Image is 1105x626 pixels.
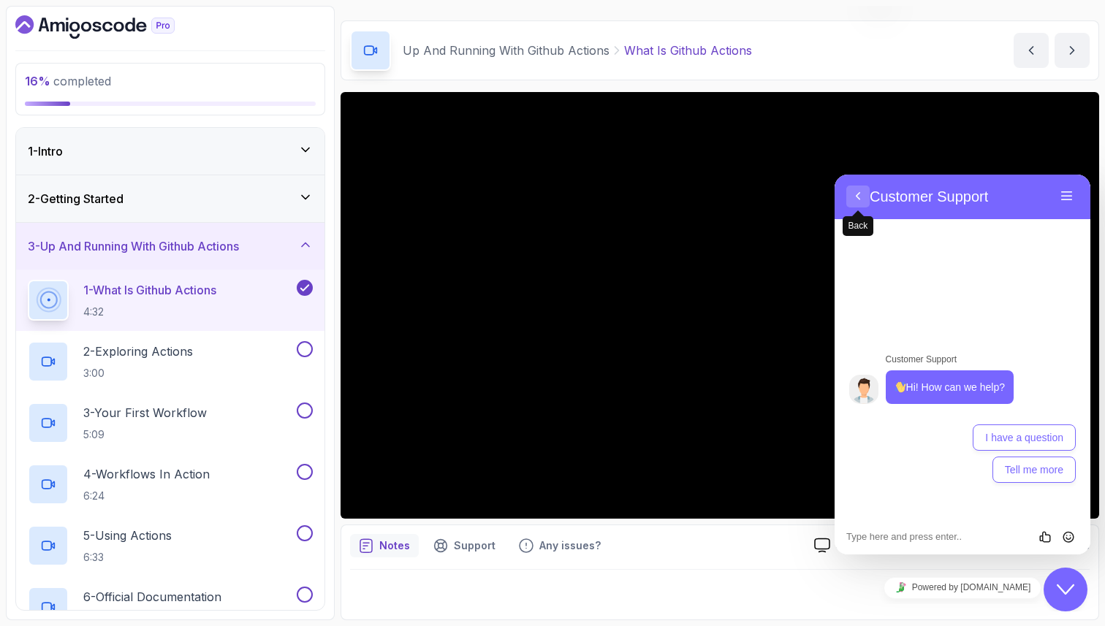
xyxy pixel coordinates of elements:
[83,343,193,360] p: 2 - Exploring Actions
[379,538,410,553] p: Notes
[83,366,193,381] p: 3:00
[624,42,752,59] p: What Is Github Actions
[1055,33,1090,68] button: next content
[28,341,313,382] button: 2-Exploring Actions3:00
[28,525,313,566] button: 5-Using Actions6:33
[350,534,419,557] button: notes button
[28,190,124,207] h3: 2 - Getting Started
[28,464,313,505] button: 4-Workflows In Action6:24
[83,550,172,565] p: 6:33
[1014,33,1049,68] button: previous content
[28,237,239,255] h3: 3 - Up And Running With Github Actions
[16,175,324,222] button: 2-Getting Started
[802,538,877,553] a: Slides
[83,489,210,503] p: 6:24
[403,42,610,59] p: Up And Running With Github Actions
[83,527,172,544] p: 5 - Using Actions
[510,534,610,557] button: Feedback button
[835,175,1090,554] iframe: chat widget
[83,465,210,483] p: 4 - Workflows In Action
[539,538,601,553] p: Any issues?
[25,74,111,88] span: completed
[15,15,208,39] a: Dashboard
[83,427,207,442] p: 5:09
[28,280,313,321] button: 1-What Is Github Actions4:32
[835,571,1090,604] iframe: chat widget
[83,305,216,319] p: 4:32
[83,281,216,299] p: 1 - What Is Github Actions
[16,223,324,270] button: 3-Up And Running With Github Actions
[83,588,221,606] p: 6 - Official Documentation
[454,538,495,553] p: Support
[28,402,313,443] button: 3-Your First Workflow5:09
[341,92,1099,519] iframe: 1 - What is Github Actions
[425,534,504,557] button: Support button
[1044,568,1090,611] iframe: chat widget
[28,142,63,160] h3: 1 - Intro
[83,404,207,421] p: 3 - Your First Workflow
[16,128,324,175] button: 1-Intro
[25,74,50,88] span: 16 %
